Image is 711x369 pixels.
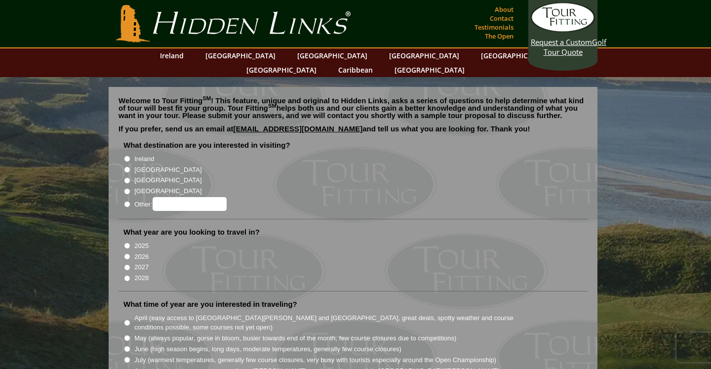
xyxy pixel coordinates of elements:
[292,48,372,63] a: [GEOGRAPHIC_DATA]
[134,333,456,343] label: May (always popular, gorse in bloom, busier towards end of the month, few course closures due to ...
[531,37,592,47] span: Request a Custom
[134,262,149,272] label: 2027
[476,48,556,63] a: [GEOGRAPHIC_DATA]
[123,140,290,150] label: What destination are you interested in visiting?
[134,165,201,175] label: [GEOGRAPHIC_DATA]
[234,124,363,133] a: [EMAIL_ADDRESS][DOMAIN_NAME]
[134,175,201,185] label: [GEOGRAPHIC_DATA]
[268,103,276,109] sup: SM
[333,63,378,77] a: Caribbean
[134,252,149,262] label: 2026
[134,355,496,365] label: July (warmest temperatures, generally few course closures, very busy with tourists especially aro...
[118,97,588,119] p: Welcome to Tour Fitting ! This feature, unique and original to Hidden Links, asks a series of que...
[390,63,470,77] a: [GEOGRAPHIC_DATA]
[134,273,149,283] label: 2028
[153,197,227,211] input: Other:
[118,125,588,140] p: If you prefer, send us an email at and tell us what you are looking for. Thank you!
[482,29,516,43] a: The Open
[134,197,226,211] label: Other:
[134,154,154,164] label: Ireland
[155,48,189,63] a: Ireland
[134,241,149,251] label: 2025
[202,95,211,101] sup: SM
[200,48,280,63] a: [GEOGRAPHIC_DATA]
[472,20,516,34] a: Testimonials
[487,11,516,25] a: Contact
[134,186,201,196] label: [GEOGRAPHIC_DATA]
[492,2,516,16] a: About
[123,227,260,237] label: What year are you looking to travel in?
[531,2,595,57] a: Request a CustomGolf Tour Quote
[134,313,531,332] label: April (easy access to [GEOGRAPHIC_DATA][PERSON_NAME] and [GEOGRAPHIC_DATA], great deals, spotty w...
[134,344,401,354] label: June (high season begins, long days, moderate temperatures, generally few course closures)
[241,63,321,77] a: [GEOGRAPHIC_DATA]
[123,299,297,309] label: What time of year are you interested in traveling?
[384,48,464,63] a: [GEOGRAPHIC_DATA]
